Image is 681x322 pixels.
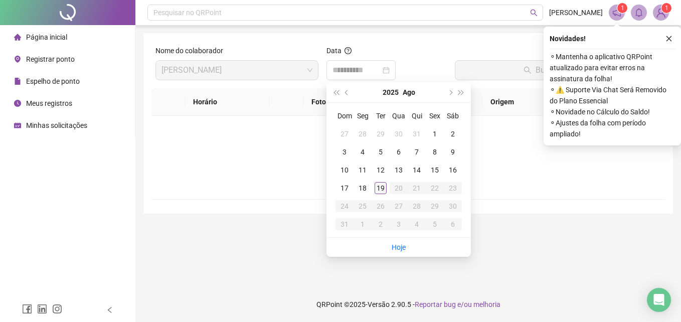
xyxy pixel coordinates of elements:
[368,300,390,308] span: Versão
[550,117,675,139] span: ⚬ Ajustes da folha com período ampliado!
[354,161,372,179] td: 2025-08-11
[163,164,653,175] div: Não há dados
[390,143,408,161] td: 2025-08-06
[408,107,426,125] th: Qui
[393,164,405,176] div: 13
[429,128,441,140] div: 1
[429,146,441,158] div: 8
[408,197,426,215] td: 2025-08-28
[335,107,354,125] th: Dom
[392,243,406,251] a: Hoje
[390,161,408,179] td: 2025-08-13
[372,161,390,179] td: 2025-08-12
[338,182,351,194] div: 17
[354,197,372,215] td: 2025-08-25
[26,77,80,85] span: Espelho de ponto
[408,179,426,197] td: 2025-08-21
[335,143,354,161] td: 2025-08-03
[447,164,459,176] div: 16
[429,182,441,194] div: 22
[330,82,342,102] button: super-prev-year
[408,143,426,161] td: 2025-08-07
[335,125,354,143] td: 2025-07-27
[393,200,405,212] div: 27
[411,128,423,140] div: 31
[357,128,369,140] div: 28
[444,179,462,197] td: 2025-08-23
[354,179,372,197] td: 2025-08-18
[411,146,423,158] div: 7
[665,5,668,12] span: 1
[447,218,459,230] div: 6
[185,88,269,116] th: Horário
[653,5,668,20] img: 90190
[335,215,354,233] td: 2025-08-31
[393,182,405,194] div: 20
[335,197,354,215] td: 2025-08-24
[444,215,462,233] td: 2025-09-06
[135,287,681,322] footer: QRPoint © 2025 - 2.90.5 -
[408,161,426,179] td: 2025-08-14
[390,125,408,143] td: 2025-07-30
[345,47,352,54] span: question-circle
[612,8,621,17] span: notification
[426,125,444,143] td: 2025-08-01
[393,128,405,140] div: 30
[550,33,586,44] span: Novidades !
[375,128,387,140] div: 29
[390,197,408,215] td: 2025-08-27
[429,164,441,176] div: 15
[372,197,390,215] td: 2025-08-26
[372,143,390,161] td: 2025-08-05
[354,215,372,233] td: 2025-09-01
[372,179,390,197] td: 2025-08-19
[444,82,455,102] button: next-year
[106,306,113,313] span: left
[338,218,351,230] div: 31
[426,161,444,179] td: 2025-08-15
[447,128,459,140] div: 2
[14,78,21,85] span: file
[26,33,67,41] span: Página inicial
[354,143,372,161] td: 2025-08-04
[326,47,342,55] span: Data
[372,125,390,143] td: 2025-07-29
[444,107,462,125] th: Sáb
[408,125,426,143] td: 2025-07-31
[411,218,423,230] div: 4
[444,125,462,143] td: 2025-08-02
[411,182,423,194] div: 21
[647,288,671,312] div: Open Intercom Messenger
[426,107,444,125] th: Sex
[447,200,459,212] div: 30
[26,121,87,129] span: Minhas solicitações
[372,215,390,233] td: 2025-09-02
[403,82,415,102] button: month panel
[390,179,408,197] td: 2025-08-20
[375,218,387,230] div: 2
[375,146,387,158] div: 5
[411,164,423,176] div: 14
[429,200,441,212] div: 29
[354,125,372,143] td: 2025-07-28
[426,215,444,233] td: 2025-09-05
[357,146,369,158] div: 4
[161,61,312,80] span: RYAN MATHEUS DE MAGALHÃES SANTOS
[444,197,462,215] td: 2025-08-30
[429,218,441,230] div: 5
[447,182,459,194] div: 23
[52,304,62,314] span: instagram
[415,300,500,308] span: Reportar bug e/ou melhoria
[393,146,405,158] div: 6
[390,215,408,233] td: 2025-09-03
[393,218,405,230] div: 3
[338,128,351,140] div: 27
[549,7,603,18] span: [PERSON_NAME]
[383,82,399,102] button: year panel
[357,200,369,212] div: 25
[550,84,675,106] span: ⚬ ⚠️ Suporte Via Chat Será Removido do Plano Essencial
[338,164,351,176] div: 10
[14,34,21,41] span: home
[14,56,21,63] span: environment
[550,106,675,117] span: ⚬ Novidade no Cálculo do Saldo!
